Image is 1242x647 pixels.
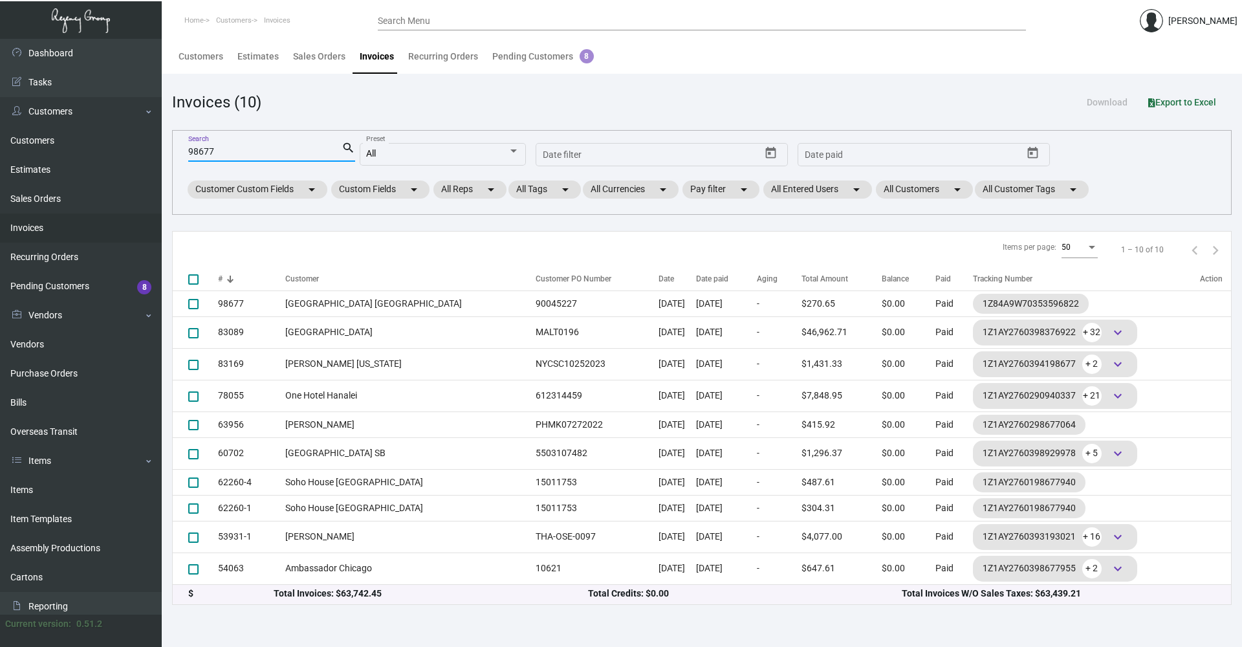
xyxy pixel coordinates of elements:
[1110,388,1126,404] span: keyboard_arrow_down
[696,273,728,285] div: Date paid
[529,411,659,437] td: PHMK07272022
[801,521,882,553] td: $4,077.00
[331,181,430,199] mat-chip: Custom Fields
[801,348,882,380] td: $1,431.33
[218,553,285,584] td: 54063
[801,291,882,316] td: $270.65
[696,273,757,285] div: Date paid
[696,316,757,348] td: [DATE]
[935,348,973,380] td: Paid
[935,521,973,553] td: Paid
[882,495,935,521] td: $0.00
[406,182,422,197] mat-icon: arrow_drop_down
[696,380,757,411] td: [DATE]
[274,587,587,600] div: Total Invoices: $63,742.45
[1082,355,1102,374] span: + 2
[218,316,285,348] td: 83089
[1110,446,1126,461] span: keyboard_arrow_down
[5,617,71,631] div: Current version:
[1121,244,1164,256] div: 1 – 10 of 10
[950,182,965,197] mat-icon: arrow_drop_down
[218,273,223,285] div: #
[935,495,973,521] td: Paid
[218,469,285,495] td: 62260-4
[529,521,659,553] td: THA-OSE-0097
[1184,239,1205,260] button: Previous page
[659,411,696,437] td: [DATE]
[801,273,882,285] div: Total Amount
[1023,143,1043,164] button: Open calendar
[536,273,611,285] div: Customer PO Number
[594,150,701,160] input: End date
[983,297,1079,311] div: 1Z84A9W70353596822
[983,386,1128,406] div: 1Z1AY2760290940337
[285,495,529,521] td: Soho House [GEOGRAPHIC_DATA]
[655,182,671,197] mat-icon: arrow_drop_down
[536,273,659,285] div: Customer PO Number
[763,181,872,199] mat-chip: All Entered Users
[1148,97,1216,107] span: Export to Excel
[76,617,102,631] div: 0.51.2
[1062,243,1071,252] span: 50
[659,495,696,521] td: [DATE]
[983,559,1128,578] div: 1Z1AY2760398677955
[366,148,376,159] span: All
[973,273,1200,285] div: Tracking Number
[882,553,935,584] td: $0.00
[1168,14,1237,28] div: [PERSON_NAME]
[935,553,973,584] td: Paid
[1065,182,1081,197] mat-icon: arrow_drop_down
[508,181,581,199] mat-chip: All Tags
[1087,97,1128,107] span: Download
[285,316,529,348] td: [GEOGRAPHIC_DATA]
[659,469,696,495] td: [DATE]
[761,143,781,164] button: Open calendar
[1003,241,1056,253] div: Items per page:
[757,521,801,553] td: -
[529,291,659,316] td: 90045227
[682,181,759,199] mat-chip: Pay filter
[659,291,696,316] td: [DATE]
[801,495,882,521] td: $304.31
[882,521,935,553] td: $0.00
[983,323,1128,342] div: 1Z1AY2760398376922
[983,355,1128,374] div: 1Z1AY2760394198677
[583,181,679,199] mat-chip: All Currencies
[285,273,319,285] div: Customer
[285,291,529,316] td: [GEOGRAPHIC_DATA] [GEOGRAPHIC_DATA]
[757,495,801,521] td: -
[1138,91,1226,114] button: Export to Excel
[218,291,285,316] td: 98677
[1110,356,1126,372] span: keyboard_arrow_down
[801,437,882,469] td: $1,296.37
[342,140,355,156] mat-icon: search
[1205,239,1226,260] button: Next page
[696,348,757,380] td: [DATE]
[1076,91,1138,114] button: Download
[757,553,801,584] td: -
[218,495,285,521] td: 62260-1
[304,182,320,197] mat-icon: arrow_drop_down
[285,380,529,411] td: One Hotel Hanalei
[285,273,529,285] div: Customer
[856,150,963,160] input: End date
[529,553,659,584] td: 10621
[1110,561,1126,576] span: keyboard_arrow_down
[1082,323,1102,342] span: + 32
[433,181,507,199] mat-chip: All Reps
[529,316,659,348] td: MALT0196
[757,273,778,285] div: Aging
[757,411,801,437] td: -
[529,469,659,495] td: 15011753
[659,273,696,285] div: Date
[882,291,935,316] td: $0.00
[935,273,973,285] div: Paid
[216,16,252,25] span: Customers
[188,587,274,600] div: $
[492,50,594,63] div: Pending Customers
[218,521,285,553] td: 53931-1
[529,348,659,380] td: NYCSC10252023
[696,469,757,495] td: [DATE]
[218,380,285,411] td: 78055
[757,469,801,495] td: -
